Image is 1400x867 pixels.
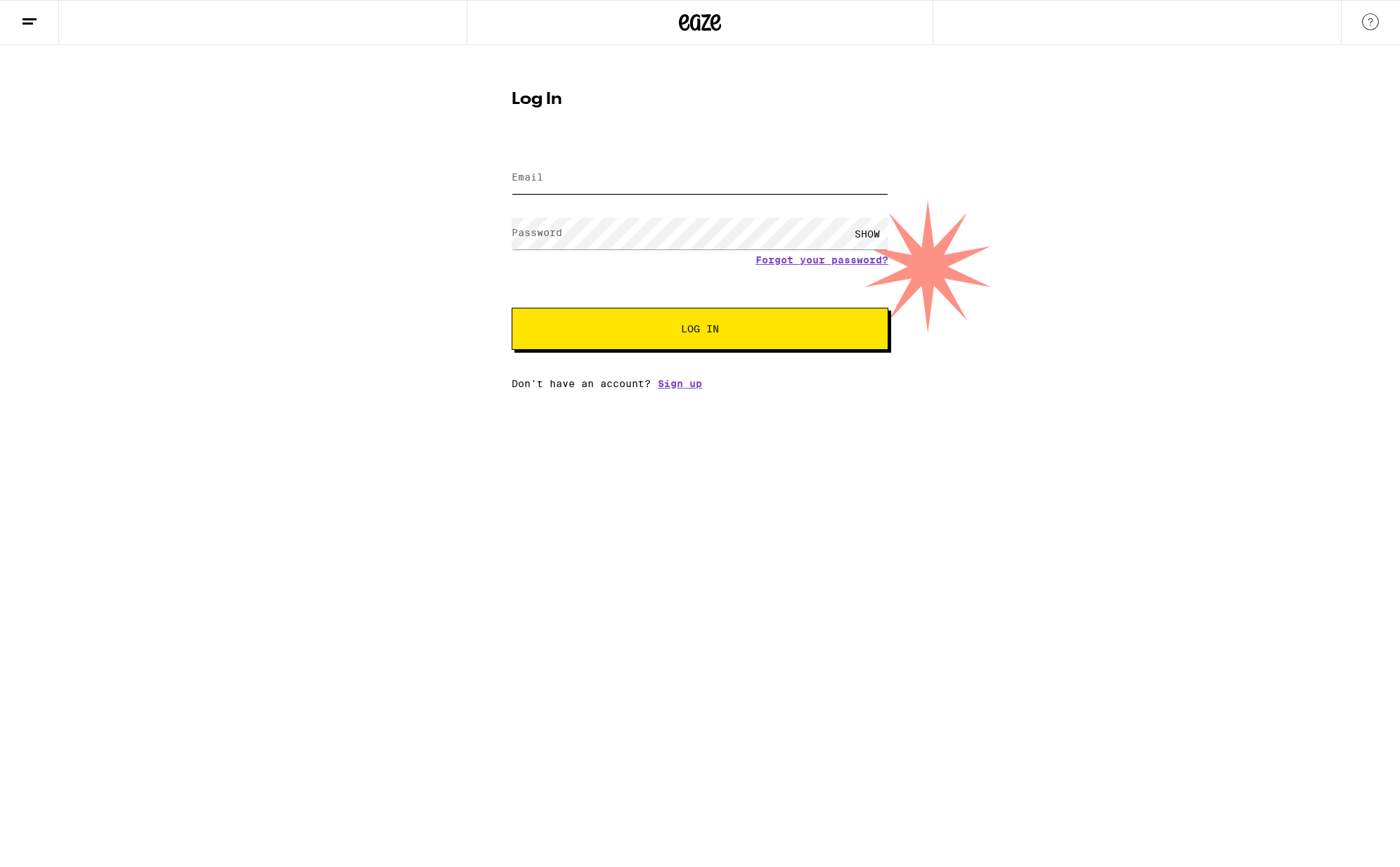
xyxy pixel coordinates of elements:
[846,218,888,249] div: SHOW
[756,254,888,266] a: Forgot your password?
[8,10,101,21] span: Hi. Need any help?
[658,378,702,389] a: Sign up
[512,171,543,183] label: Email
[512,378,888,389] div: Don't have an account?
[681,324,719,334] span: Log In
[512,308,888,350] button: Log In
[512,227,562,238] label: Password
[512,162,888,194] input: Email
[512,91,888,108] h1: Log In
